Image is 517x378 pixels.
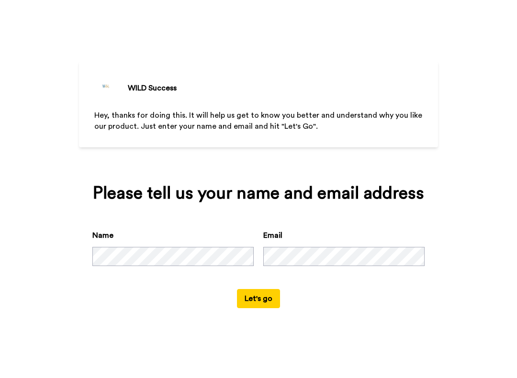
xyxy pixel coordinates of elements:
[94,111,424,130] span: Hey, thanks for doing this. It will help us get to know you better and understand why you like ou...
[92,184,425,203] div: Please tell us your name and email address
[237,289,280,308] button: Let's go
[128,82,177,94] div: WILD Success
[92,230,113,241] label: Name
[263,230,282,241] label: Email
